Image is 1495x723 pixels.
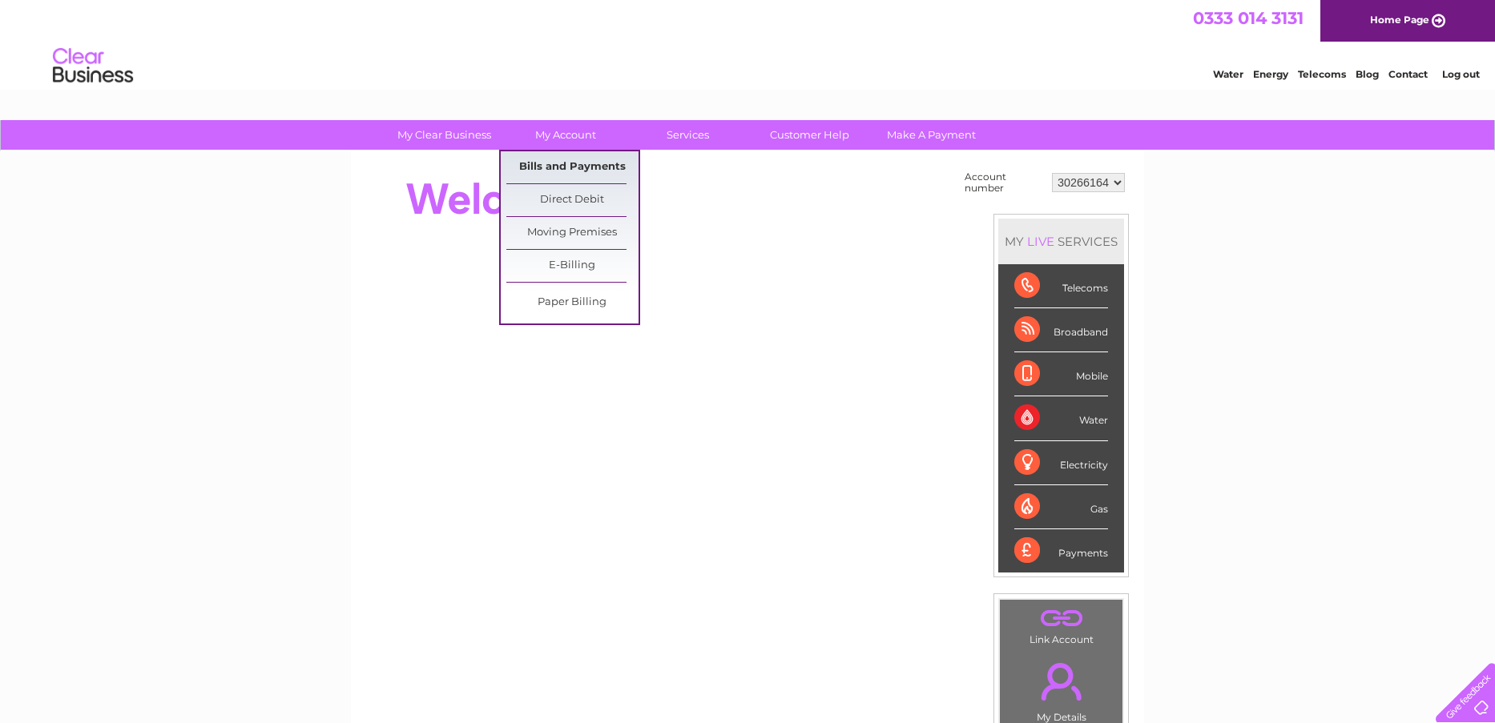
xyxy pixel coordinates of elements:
a: Water [1213,68,1243,80]
a: 0333 014 3131 [1193,8,1304,28]
div: Clear Business is a trading name of Verastar Limited (registered in [GEOGRAPHIC_DATA] No. 3667643... [370,9,1127,78]
img: logo.png [52,42,134,90]
a: . [1004,653,1118,709]
td: Link Account [999,599,1123,649]
a: My Account [500,120,632,150]
a: Telecoms [1298,68,1346,80]
a: My Clear Business [378,120,510,150]
a: E-Billing [506,250,639,282]
div: Mobile [1014,352,1108,396]
a: Services [622,120,754,150]
div: Electricity [1014,441,1108,485]
a: Contact [1388,68,1428,80]
a: Customer Help [743,120,876,150]
a: Paper Billing [506,287,639,319]
a: Log out [1442,68,1480,80]
a: Make A Payment [865,120,997,150]
div: Telecoms [1014,264,1108,308]
a: . [1004,604,1118,632]
div: Broadband [1014,308,1108,352]
div: Water [1014,396,1108,440]
div: MY SERVICES [998,219,1124,264]
a: Blog [1356,68,1379,80]
div: Gas [1014,485,1108,529]
div: Payments [1014,529,1108,572]
a: Direct Debit [506,184,639,216]
a: Bills and Payments [506,151,639,183]
div: LIVE [1024,234,1058,249]
td: Account number [961,167,1048,198]
a: Energy [1253,68,1288,80]
a: Moving Premises [506,217,639,249]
